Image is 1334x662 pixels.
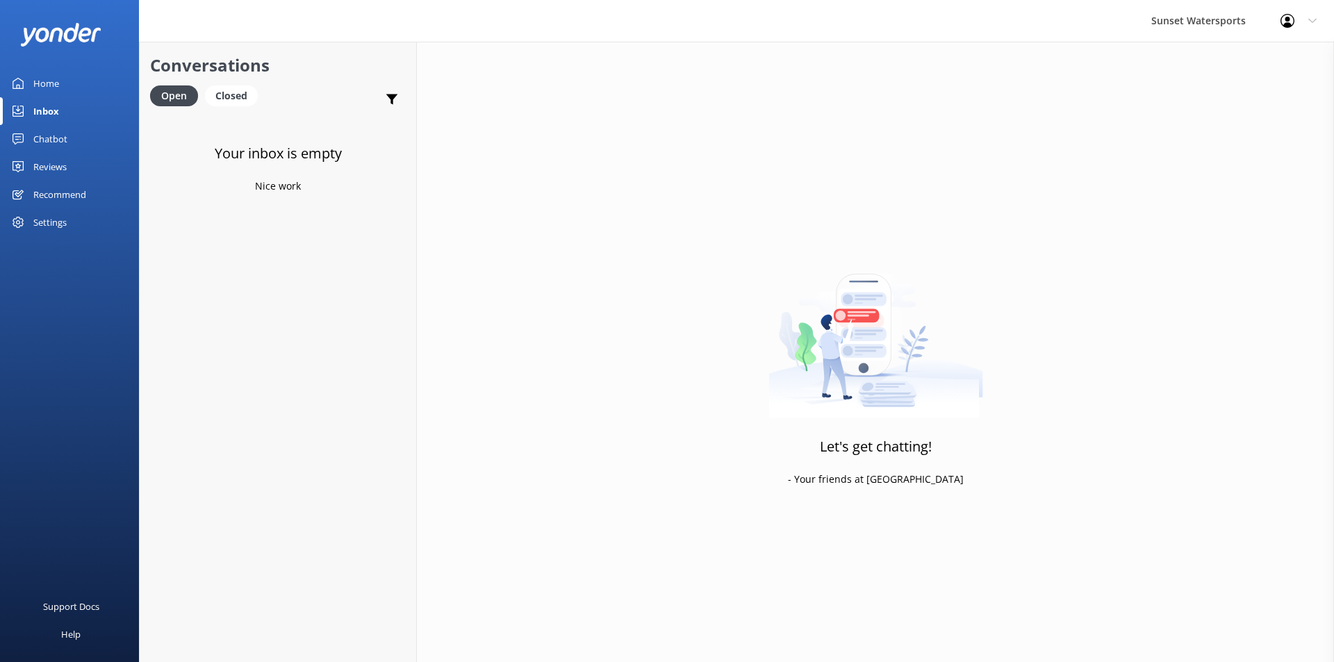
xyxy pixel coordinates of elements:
a: Open [150,88,205,103]
h2: Conversations [150,52,406,78]
img: yonder-white-logo.png [21,23,101,46]
div: Home [33,69,59,97]
div: Closed [205,85,258,106]
div: Open [150,85,198,106]
a: Closed [205,88,265,103]
p: Nice work [255,179,301,194]
h3: Your inbox is empty [215,142,342,165]
div: Help [61,620,81,648]
div: Chatbot [33,125,67,153]
img: artwork of a man stealing a conversation from at giant smartphone [768,245,983,418]
div: Inbox [33,97,59,125]
p: - Your friends at [GEOGRAPHIC_DATA] [788,472,964,487]
div: Support Docs [43,593,99,620]
div: Reviews [33,153,67,181]
div: Recommend [33,181,86,208]
h3: Let's get chatting! [820,436,932,458]
div: Settings [33,208,67,236]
